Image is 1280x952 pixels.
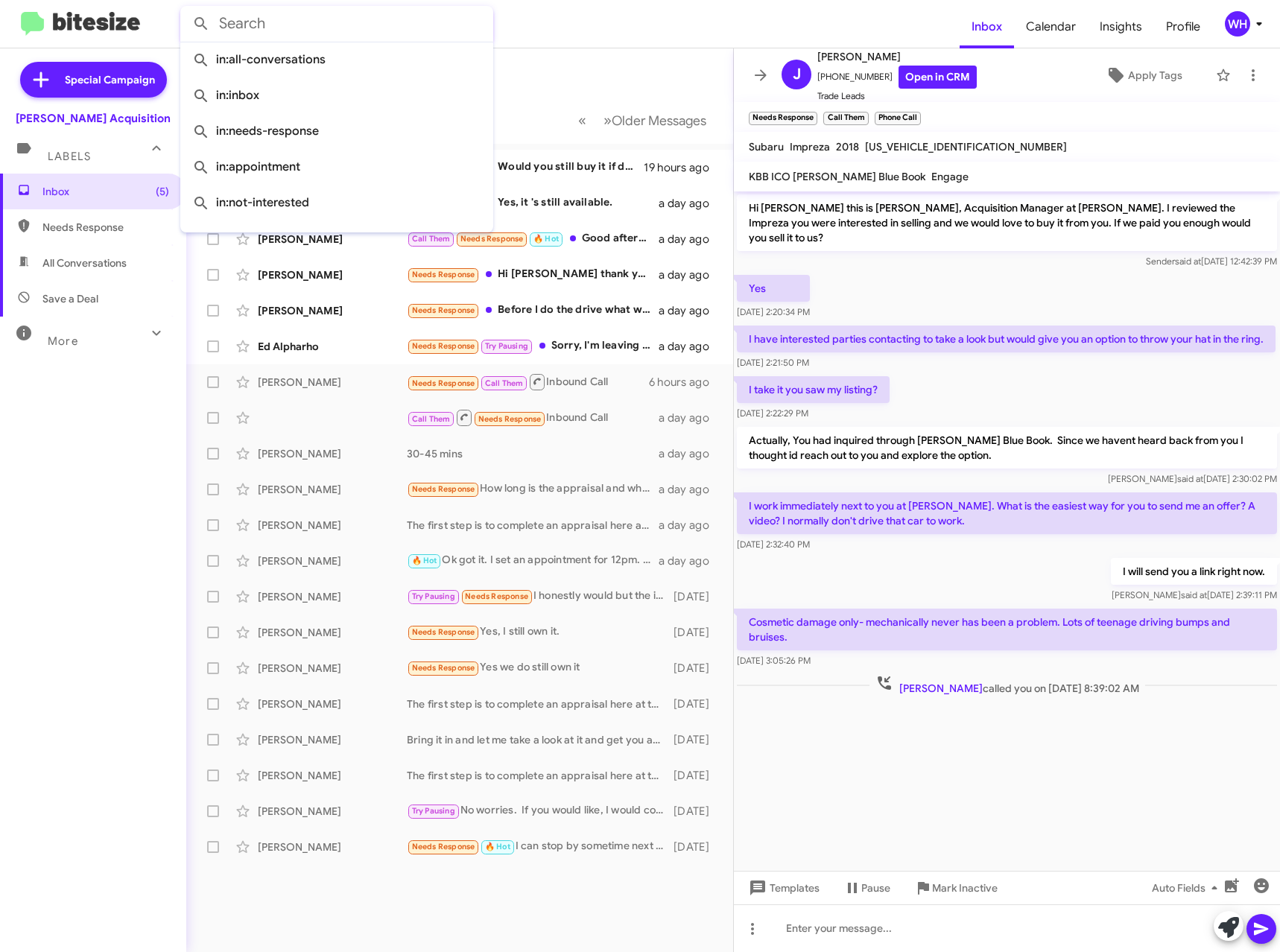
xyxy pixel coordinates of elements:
div: a day ago [659,196,721,211]
a: Special Campaign [20,62,167,98]
span: 🔥 Hot [412,556,437,565]
span: Templates [746,875,820,901]
span: Needs Response [412,842,475,851]
div: [PERSON_NAME] [258,303,407,318]
div: [PERSON_NAME] [258,446,407,461]
div: [PERSON_NAME] [258,625,407,640]
span: Needs Response [412,663,475,673]
div: [PERSON_NAME] [258,696,407,711]
p: I work immediately next to you at [PERSON_NAME]. What is the easiest way for you to send me an of... [737,492,1277,534]
div: [DATE] [671,625,721,640]
span: in:not-interested [192,185,481,220]
span: Needs Response [412,484,475,494]
a: Insights [1088,5,1154,48]
div: a day ago [659,482,721,497]
span: in:sold-verified [192,220,481,256]
div: No worries. If you would like, I would come in and let me take a look. I can give you the actual ... [407,802,671,819]
span: 2018 [836,140,859,153]
span: [DATE] 2:21:50 PM [737,357,809,368]
span: [PERSON_NAME] [817,48,977,66]
div: Sorry, I'm leaving for a trip for the next two weeks, maybe when I get back [407,337,659,355]
div: [PERSON_NAME] [258,518,407,533]
span: Special Campaign [65,72,155,87]
div: [PERSON_NAME] [258,267,407,282]
p: I will send you a link right now. [1111,558,1277,585]
span: Pause [861,875,890,901]
button: Apply Tags [1079,62,1208,89]
span: Needs Response [42,220,169,235]
div: [PERSON_NAME] [258,375,407,390]
input: Search [180,6,493,42]
span: in:appointment [192,149,481,185]
div: [DATE] [671,804,721,819]
span: said at [1175,256,1201,267]
span: « [578,111,586,130]
p: I take it you saw my listing? [737,376,890,403]
span: [DATE] 2:20:34 PM [737,306,810,317]
button: Mark Inactive [902,875,1010,901]
span: J [793,63,801,86]
button: Auto Fields [1140,875,1235,901]
small: Needs Response [749,112,817,125]
span: Trade Leads [817,89,977,104]
span: [PERSON_NAME] [DATE] 2:39:11 PM [1112,589,1277,600]
button: Pause [831,875,902,901]
div: I can stop by sometime next week [407,838,671,855]
a: Open in CRM [899,66,977,89]
span: Inbox [960,5,1014,48]
div: [DATE] [671,661,721,676]
p: Hi [PERSON_NAME] this is [PERSON_NAME], Acquisition Manager at [PERSON_NAME]. I reviewed the Impr... [737,194,1277,251]
div: The first step is to complete an appraisal here at the dealership. Once we complete an inspection... [407,696,671,711]
span: All Conversations [42,256,127,270]
div: [PERSON_NAME] [258,482,407,497]
span: Try Pausing [412,591,455,601]
span: Needs Response [478,414,542,424]
span: Call Them [412,414,451,424]
span: called you on [DATE] 8:39:02 AM [869,674,1145,696]
span: » [603,111,612,130]
span: Needs Response [412,378,475,388]
div: [PERSON_NAME] [258,232,407,247]
div: [DATE] [671,768,721,783]
span: Needs Response [412,627,475,637]
nav: Page navigation example [570,105,715,136]
div: Before I do the drive what would be the range of the offer that you guys be around ? [407,302,659,319]
span: Auto Fields [1152,875,1223,901]
span: Needs Response [465,591,528,601]
span: Apply Tags [1128,62,1182,89]
button: Next [595,105,715,136]
span: Needs Response [412,341,475,351]
span: Call Them [485,378,524,388]
span: in:all-conversations [192,42,481,77]
span: 🔥 Hot [533,234,559,244]
div: a day ago [659,232,721,247]
div: Hi [PERSON_NAME] thank you for messaging me. I don't think you could pay what I'm hoping to get a... [407,266,659,283]
div: a day ago [659,446,721,461]
button: Templates [734,875,831,901]
div: Ok got it. I set an appointment for 12pm. Does that work? [407,552,659,569]
span: Needs Response [460,234,524,244]
p: I have interested parties contacting to take a look but would give you an option to throw your ha... [737,326,1276,352]
div: Would you still buy it if drives but one of the camshafts have no teeth? I'm not asking for full ... [407,159,644,176]
span: Profile [1154,5,1212,48]
span: [US_VEHICLE_IDENTIFICATION_NUMBER] [865,140,1067,153]
span: in:needs-response [192,113,481,149]
div: Yes, it 's still available. [407,194,659,212]
div: a day ago [659,553,721,568]
span: Needs Response [412,270,475,279]
span: Inbox [42,184,169,199]
span: Engage [931,170,969,183]
small: Call Them [823,112,868,125]
span: said at [1177,473,1203,484]
span: in:inbox [192,77,481,113]
div: Inbound Call [407,372,649,391]
span: Sender [DATE] 12:42:39 PM [1146,256,1277,267]
div: [PERSON_NAME] [258,804,407,819]
span: Calendar [1014,5,1088,48]
span: Impreza [790,140,830,153]
small: Phone Call [875,112,921,125]
span: [PHONE_NUMBER] [817,66,977,89]
span: Try Pausing [485,341,528,351]
span: Labels [48,150,91,163]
